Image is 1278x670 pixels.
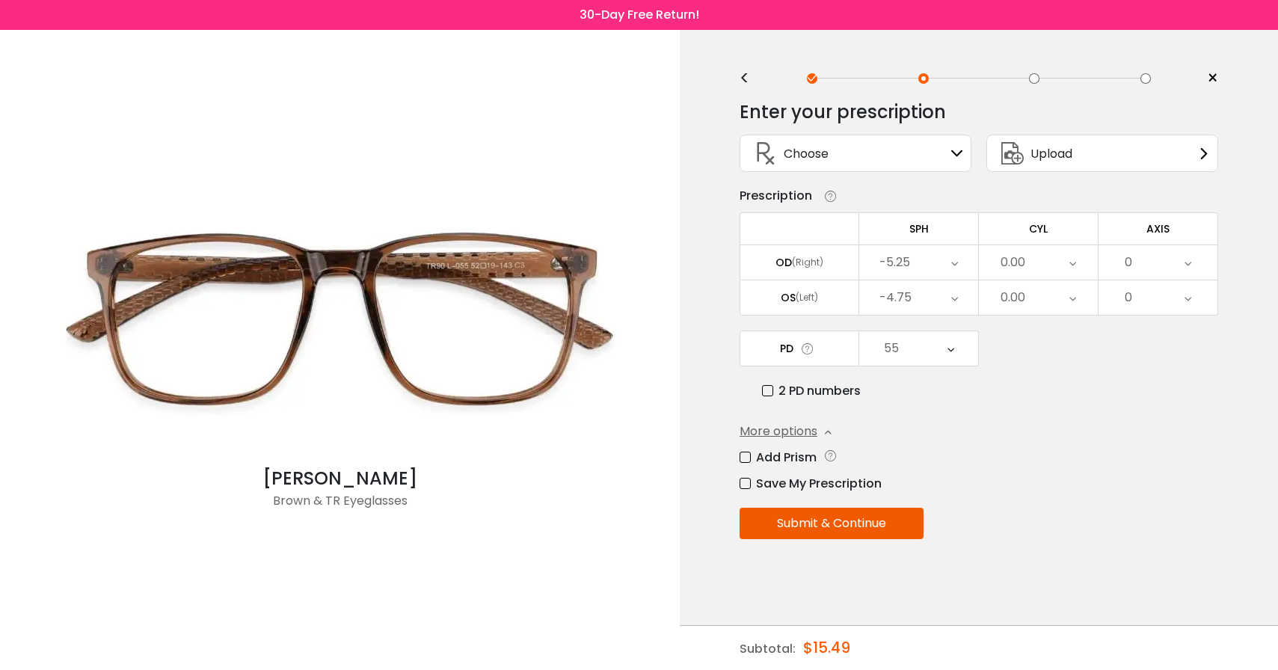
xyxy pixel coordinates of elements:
[1099,212,1218,245] td: AXIS
[1196,67,1218,90] a: ×
[1001,248,1025,277] div: 0.00
[41,492,639,522] div: Brown & TR Eyeglasses
[879,283,912,313] div: -4.75
[1001,283,1025,313] div: 0.00
[823,448,838,464] i: Prism
[740,474,882,493] label: Save My Prescription
[859,212,979,245] td: SPH
[775,256,792,269] div: OD
[740,508,924,539] button: Submit & Continue
[740,73,762,84] div: <
[740,97,946,127] div: Enter your prescription
[762,381,861,400] label: 2 PD numbers
[740,187,812,205] div: Prescription
[879,248,910,277] div: -5.25
[796,291,818,304] div: (Left)
[781,291,796,304] div: OS
[740,448,817,467] label: Add Prism
[1125,248,1132,277] div: 0
[41,465,639,492] div: [PERSON_NAME]
[1125,283,1132,313] div: 0
[41,166,639,465] img: Brown Warren - TR Eyeglasses
[884,334,899,363] div: 55
[740,422,817,440] span: More options
[803,626,850,669] div: $15.49
[1207,67,1218,90] span: ×
[979,212,1099,245] td: CYL
[1030,144,1072,163] span: Upload
[784,144,829,163] span: Choose
[740,331,859,366] td: PD
[792,256,823,269] div: (Right)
